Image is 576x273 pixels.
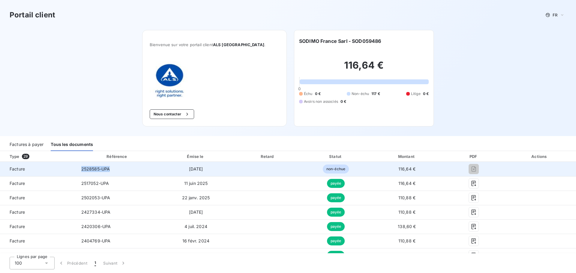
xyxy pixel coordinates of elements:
[100,257,130,269] button: Suivant
[150,42,279,47] span: Bienvenue sur votre portail client .
[398,224,416,229] span: 138,60 €
[183,253,209,258] span: 17 nov. 2023
[184,224,207,229] span: 4 juil. 2024
[182,195,210,200] span: 22 janv. 2025
[91,257,100,269] button: 1
[81,195,110,200] span: 2502053-UPA
[15,260,22,266] span: 100
[81,253,110,258] span: 2332651-UPA
[106,154,127,159] div: Référence
[213,42,264,47] span: ALS [GEOGRAPHIC_DATA]
[327,251,345,260] span: payée
[398,166,415,171] span: 116,64 €
[327,193,345,202] span: payée
[81,209,111,215] span: 2427334-UPA
[5,180,72,186] span: Facture
[81,224,111,229] span: 2420306-UPA
[150,61,188,100] img: Company logo
[189,209,203,215] span: [DATE]
[371,91,380,96] span: 117 €
[371,153,443,159] div: Montant
[340,99,346,104] span: 0 €
[303,153,368,159] div: Statut
[327,236,345,245] span: payée
[81,238,111,243] span: 2404769-UPA
[553,13,557,17] span: FR
[22,154,29,159] span: 29
[150,109,194,119] button: Nous contacter
[398,181,415,186] span: 116,64 €
[304,99,338,104] span: Avoirs non associés
[94,260,96,266] span: 1
[299,59,429,77] h2: 116,64 €
[10,10,55,20] h3: Portail client
[304,91,313,96] span: Échu
[398,238,415,243] span: 110,88 €
[160,153,232,159] div: Émise le
[399,253,415,258] span: 55,44 €
[5,166,72,172] span: Facture
[352,91,369,96] span: Non-échu
[184,181,208,186] span: 11 juin 2025
[5,224,72,230] span: Facture
[423,91,429,96] span: 0 €
[327,222,345,231] span: payée
[398,195,415,200] span: 110,88 €
[5,252,72,258] span: Facture
[6,153,75,159] div: Type
[505,153,575,159] div: Actions
[182,238,209,243] span: 16 févr. 2024
[235,153,301,159] div: Retard
[299,37,381,45] h6: SODIMO France Sarl - SOD059486
[51,138,93,151] div: Tous les documents
[445,153,502,159] div: PDF
[398,209,415,215] span: 110,88 €
[323,165,349,174] span: non-échue
[81,181,109,186] span: 2517052-UPA
[189,166,203,171] span: [DATE]
[5,195,72,201] span: Facture
[5,238,72,244] span: Facture
[81,166,110,171] span: 2528585-UPA
[10,138,43,151] div: Factures à payer
[298,86,301,91] span: 0
[411,91,421,96] span: Litige
[327,208,345,217] span: payée
[5,209,72,215] span: Facture
[55,257,91,269] button: Précédent
[327,179,345,188] span: payée
[315,91,321,96] span: 0 €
